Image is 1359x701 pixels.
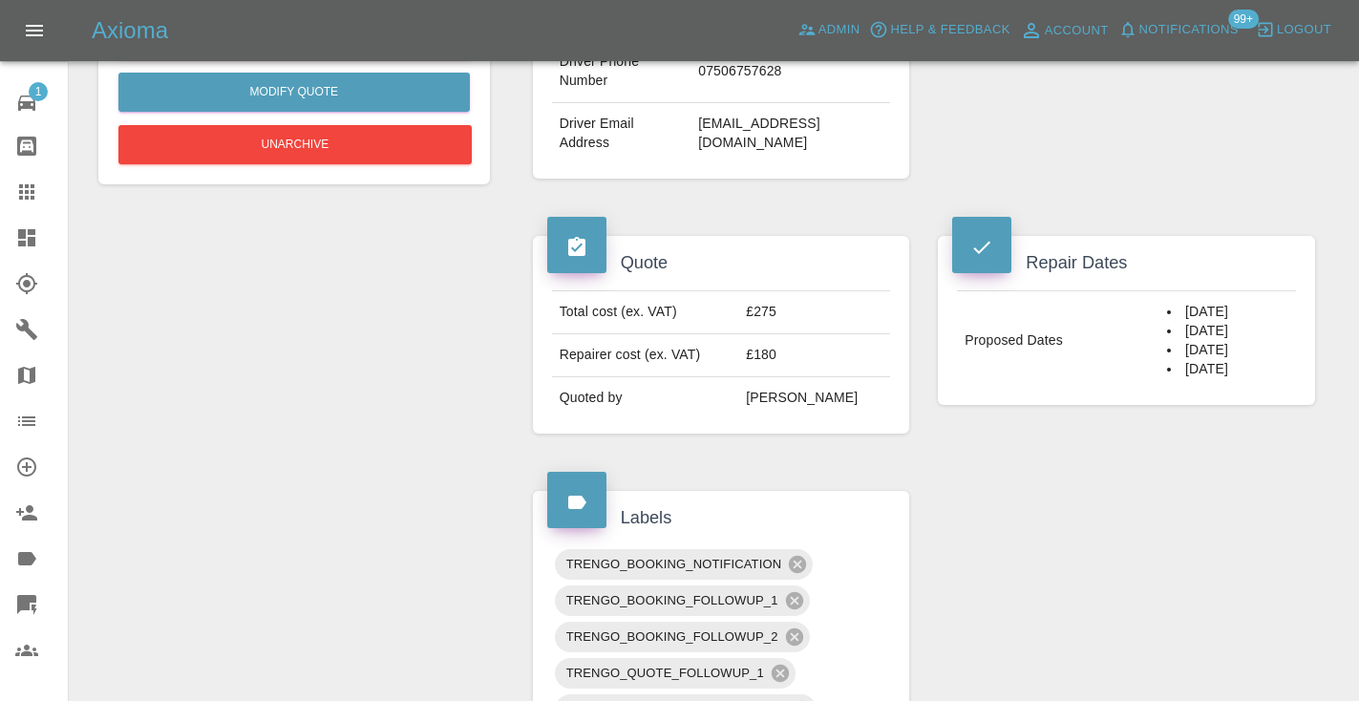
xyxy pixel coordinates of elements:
[1228,10,1259,29] span: 99+
[1167,322,1288,341] li: [DATE]
[118,125,472,164] button: Unarchive
[1251,15,1336,45] button: Logout
[555,658,796,689] div: TRENGO_QUOTE_FOLLOWUP_1
[890,19,1009,41] span: Help & Feedback
[555,662,775,684] span: TRENGO_QUOTE_FOLLOWUP_1
[555,585,810,616] div: TRENGO_BOOKING_FOLLOWUP_1
[11,8,57,53] button: Open drawer
[547,250,896,276] h4: Quote
[555,549,814,580] div: TRENGO_BOOKING_NOTIFICATION
[547,505,896,531] h4: Labels
[952,250,1301,276] h4: Repair Dates
[957,291,1159,391] td: Proposed Dates
[738,291,890,334] td: £275
[555,553,794,575] span: TRENGO_BOOKING_NOTIFICATION
[1045,20,1109,42] span: Account
[555,626,790,648] span: TRENGO_BOOKING_FOLLOWUP_2
[92,15,168,46] h5: Axioma
[552,291,739,334] td: Total cost (ex. VAT)
[1114,15,1243,45] button: Notifications
[1167,360,1288,379] li: [DATE]
[818,19,860,41] span: Admin
[690,41,890,103] td: 07506757628
[29,82,48,101] span: 1
[555,589,790,611] span: TRENGO_BOOKING_FOLLOWUP_1
[690,103,890,164] td: [EMAIL_ADDRESS][DOMAIN_NAME]
[864,15,1014,45] button: Help & Feedback
[793,15,865,45] a: Admin
[552,377,739,419] td: Quoted by
[1139,19,1239,41] span: Notifications
[738,334,890,377] td: £180
[1277,19,1331,41] span: Logout
[555,622,810,652] div: TRENGO_BOOKING_FOLLOWUP_2
[738,377,890,419] td: [PERSON_NAME]
[552,41,691,103] td: Driver Phone Number
[552,334,739,377] td: Repairer cost (ex. VAT)
[1167,303,1288,322] li: [DATE]
[1167,341,1288,360] li: [DATE]
[1015,15,1114,46] a: Account
[552,103,691,164] td: Driver Email Address
[118,73,470,112] button: Modify Quote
